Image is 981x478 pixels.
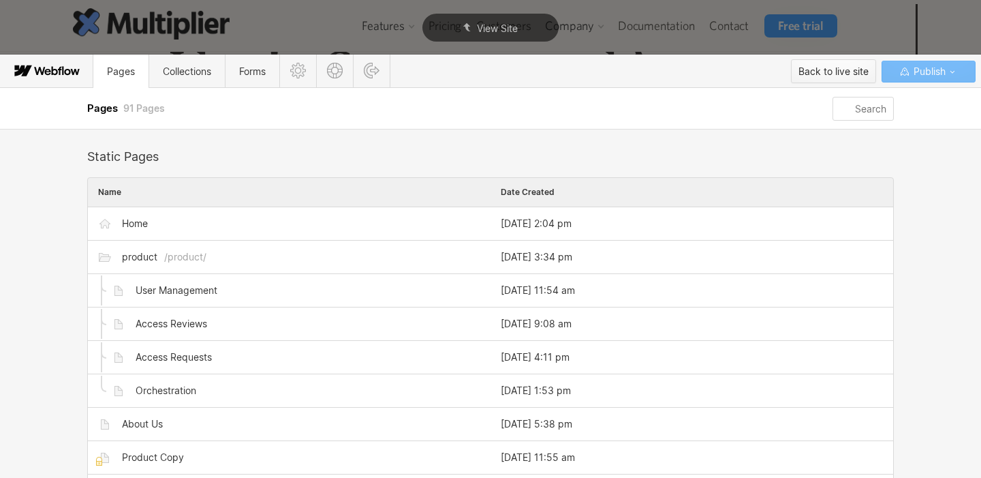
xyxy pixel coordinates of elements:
[107,65,135,77] span: Pages
[136,318,207,329] div: Access Reviews
[882,61,976,83] button: Publish
[88,178,490,207] div: Name
[122,419,163,430] div: About Us
[136,385,196,396] div: Orchestration
[501,419,572,430] div: [DATE] 5:38 pm
[87,149,894,164] div: Static Pages
[501,285,575,296] div: [DATE] 11:54 am
[798,61,869,82] div: Back to live site
[501,318,572,329] div: [DATE] 9:08 am
[791,59,876,83] button: Back to live site
[121,102,165,114] span: 91 Pages
[122,218,148,229] div: Home
[832,97,894,121] input: Search pages...
[501,218,572,229] div: [DATE] 2:04 pm
[239,65,266,77] span: Forms
[122,452,184,463] div: Product Copy
[501,188,555,197] span: Date Created
[911,61,946,82] span: Publish
[501,385,571,396] div: [DATE] 1:53 pm
[122,252,157,263] div: product
[501,252,572,263] div: [DATE] 3:34 pm
[164,252,206,263] div: /product/
[87,102,118,115] span: Pages
[136,285,217,296] div: User Management
[501,352,570,363] div: [DATE] 4:11 pm
[163,65,211,77] span: Collections
[477,23,518,34] span: View Site
[136,352,212,363] div: Access Requests
[501,452,575,463] div: [DATE] 11:55 am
